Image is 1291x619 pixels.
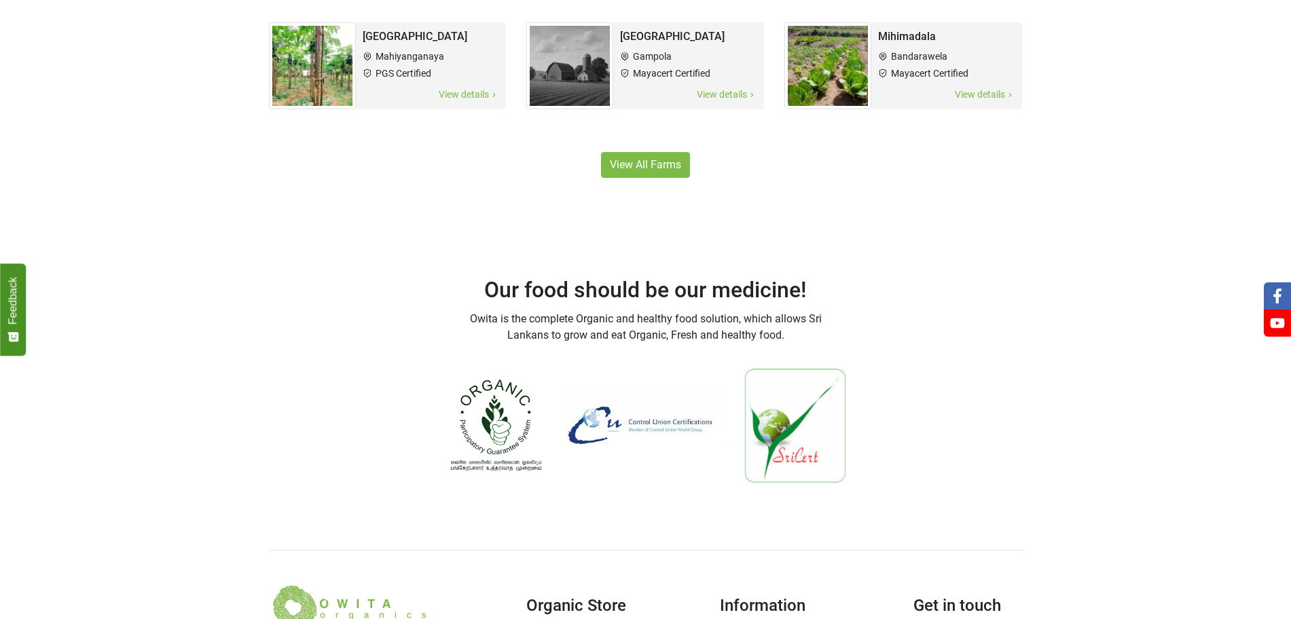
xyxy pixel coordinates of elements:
[601,152,690,178] a: View All Farms
[720,595,893,616] h4: Information
[363,50,500,64] li: Mahiyanganaya
[446,375,547,476] img: PGS Certification
[913,595,1022,616] h4: Get in touch
[620,29,757,44] h2: [GEOGRAPHIC_DATA]
[878,67,1015,81] li: Mayacert Certified
[954,87,1015,102] span: View details
[269,2,507,119] a: Mahiyanganaya Farm[GEOGRAPHIC_DATA]MahiyanganayaPGS CertifiedView details
[438,87,499,102] span: View details
[878,29,1015,44] h2: Mihimadala
[561,388,731,463] img: Control Union Certification
[784,22,871,109] img: Mihimadala
[784,2,1022,119] a: MihimadalaMihimadalaBandarawelaMayacert CertifiedView details
[462,276,829,305] h2: Our food should be our medicine!
[526,22,613,109] img: Mihiliya Farm
[620,67,757,81] li: Mayacert Certified
[363,29,500,44] h2: [GEOGRAPHIC_DATA]
[620,50,757,64] li: Gampola
[878,50,1015,64] li: Bandarawela
[526,2,764,119] a: Mihiliya Farm[GEOGRAPHIC_DATA]GampolaMayacert CertifiedView details
[526,595,699,616] h4: Organic Store
[363,67,500,81] li: PGS Certified
[696,87,757,102] span: View details
[744,368,846,483] img: Sri Cert Certification
[7,277,19,324] span: Feedback
[269,22,356,109] img: Mahiyanganaya Farm
[462,311,829,343] p: Owita is the complete Organic and healthy food solution, which allows Sri Lankans to grow and eat...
